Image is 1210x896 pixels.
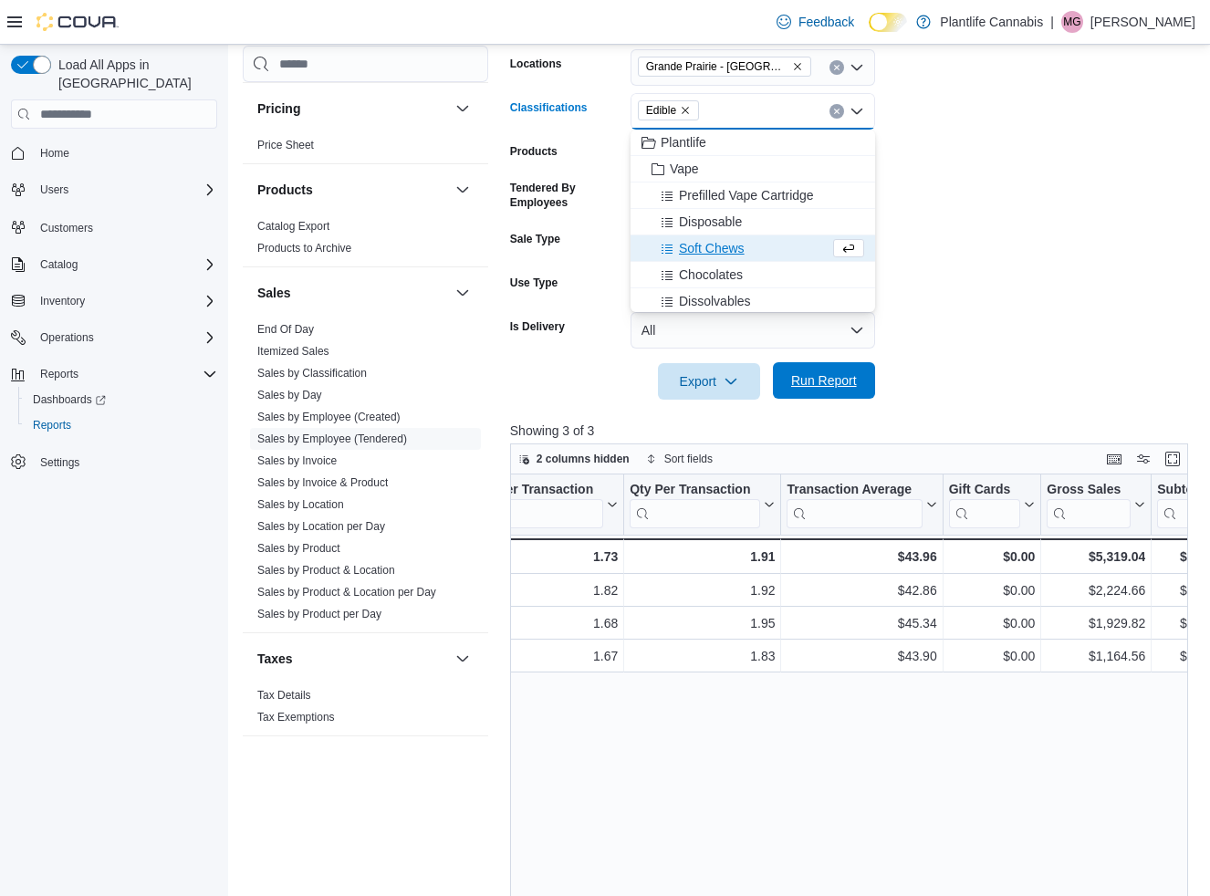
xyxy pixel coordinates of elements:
[243,215,488,266] div: Products
[51,56,217,92] span: Load All Apps in [GEOGRAPHIC_DATA]
[940,11,1043,33] p: Plantlife Cannabis
[510,57,562,71] label: Locations
[257,541,340,556] span: Sales by Product
[460,482,603,499] div: Items Per Transaction
[257,520,385,533] a: Sales by Location per Day
[257,219,329,234] span: Catalog Export
[948,482,1020,499] div: Gift Cards
[18,412,224,438] button: Reports
[257,99,300,118] h3: Pricing
[257,367,367,380] a: Sales by Classification
[33,363,217,385] span: Reports
[257,475,388,490] span: Sales by Invoice & Product
[257,689,311,702] a: Tax Details
[257,389,322,401] a: Sales by Day
[257,138,314,152] span: Price Sheet
[257,585,436,599] span: Sales by Product & Location per Day
[257,519,385,534] span: Sales by Location per Day
[460,482,603,528] div: Items Per Transaction
[257,284,291,302] h3: Sales
[257,586,436,599] a: Sales by Product & Location per Day
[631,288,875,315] button: Dissolvables
[631,130,875,156] button: Plantlife
[257,432,407,445] a: Sales by Employee (Tendered)
[646,57,788,76] span: Grande Prairie - [GEOGRAPHIC_DATA]
[787,482,936,528] button: Transaction Average
[1047,482,1131,528] div: Gross Sales
[630,482,760,499] div: Qty Per Transaction
[257,432,407,446] span: Sales by Employee (Tendered)
[787,612,936,634] div: $45.34
[510,181,623,210] label: Tendered By Employees
[631,312,875,349] button: All
[461,579,619,601] div: 1.82
[4,177,224,203] button: Users
[1132,448,1154,470] button: Display options
[948,546,1035,568] div: $0.00
[511,448,637,470] button: 2 columns hidden
[4,449,224,475] button: Settings
[460,546,618,568] div: 1.73
[679,186,814,204] span: Prefilled Vape Cartridge
[26,414,78,436] a: Reports
[670,160,699,178] span: Vape
[1050,11,1054,33] p: |
[33,215,217,238] span: Customers
[257,410,401,424] span: Sales by Employee (Created)
[510,232,560,246] label: Sale Type
[460,482,618,528] button: Items Per Transaction
[679,239,745,257] span: Soft Chews
[257,241,351,255] span: Products to Archive
[461,612,619,634] div: 1.68
[33,141,217,164] span: Home
[680,105,691,116] button: Remove Edible from selection in this group
[1090,11,1195,33] p: [PERSON_NAME]
[1162,448,1184,470] button: Enter fullscreen
[787,645,936,667] div: $43.90
[461,645,619,667] div: 1.67
[787,546,936,568] div: $43.96
[452,98,474,120] button: Pricing
[257,650,448,668] button: Taxes
[26,389,217,411] span: Dashboards
[773,362,875,399] button: Run Report
[792,61,803,72] button: Remove Grande Prairie - Cobblestone from selection in this group
[631,182,875,209] button: Prefilled Vape Cartridge
[1103,448,1125,470] button: Keyboard shortcuts
[257,476,388,489] a: Sales by Invoice & Product
[829,104,844,119] button: Clear input
[257,710,335,724] span: Tax Exemptions
[257,181,313,199] h3: Products
[257,542,340,555] a: Sales by Product
[664,452,713,466] span: Sort fields
[452,179,474,201] button: Products
[510,100,588,115] label: Classifications
[679,213,742,231] span: Disposable
[630,482,760,528] div: Qty Per Transaction
[33,363,86,385] button: Reports
[850,104,864,119] button: Close list of options
[537,452,630,466] span: 2 columns hidden
[257,711,335,724] a: Tax Exemptions
[630,579,775,601] div: 1.92
[40,182,68,197] span: Users
[630,482,775,528] button: Qty Per Transaction
[510,276,558,290] label: Use Type
[257,650,293,668] h3: Taxes
[661,133,706,151] span: Plantlife
[769,4,861,40] a: Feedback
[33,217,100,239] a: Customers
[948,482,1020,528] div: Gift Card Sales
[948,612,1035,634] div: $0.00
[33,392,106,407] span: Dashboards
[787,482,922,528] div: Transaction Average
[33,451,217,474] span: Settings
[631,156,875,182] button: Vape
[257,563,395,578] span: Sales by Product & Location
[33,290,217,312] span: Inventory
[829,60,844,75] button: Clear input
[257,564,395,577] a: Sales by Product & Location
[669,363,749,400] span: Export
[257,688,311,703] span: Tax Details
[257,220,329,233] a: Catalog Export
